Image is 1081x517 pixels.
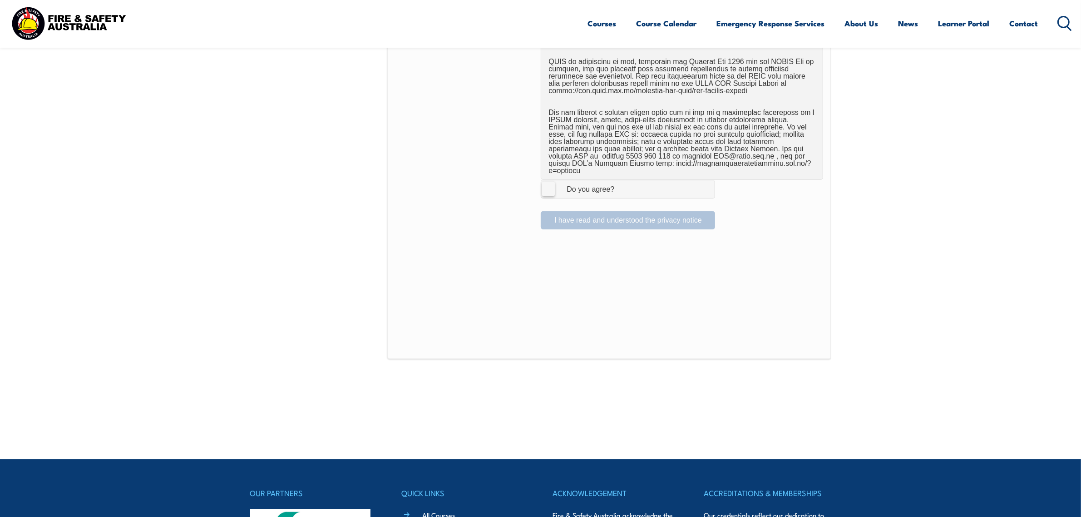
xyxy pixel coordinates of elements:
[250,487,377,499] h4: OUR PARTNERS
[588,11,617,35] a: Courses
[704,487,831,499] h4: ACCREDITATIONS & MEMBERSHIPS
[548,186,614,193] div: Do you agree?
[637,11,697,35] a: Course Calendar
[845,11,879,35] a: About Us
[553,487,680,499] h4: ACKNOWLEDGEMENT
[717,11,825,35] a: Emergency Response Services
[898,11,918,35] a: News
[401,487,528,499] h4: QUICK LINKS
[938,11,990,35] a: Learner Portal
[1010,11,1038,35] a: Contact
